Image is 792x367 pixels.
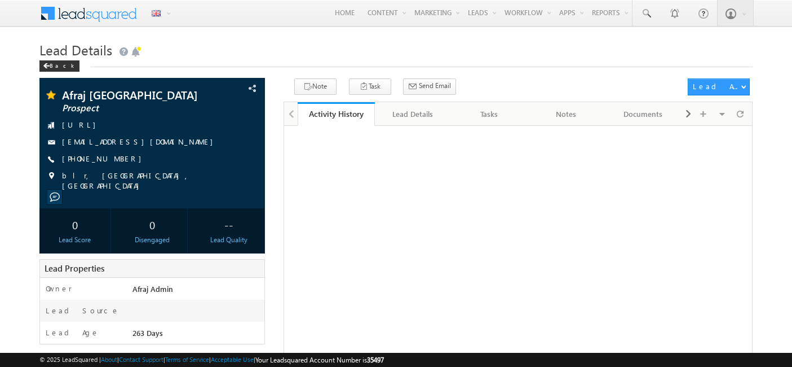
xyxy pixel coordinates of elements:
[120,214,184,235] div: 0
[419,81,451,91] span: Send Email
[614,107,671,121] div: Documents
[255,356,384,364] span: Your Leadsquared Account Number is
[452,102,528,126] a: Tasks
[46,305,120,316] label: Lead Source
[39,355,384,365] span: © 2025 LeadSquared | | | | |
[62,89,201,101] span: Afraj [GEOGRAPHIC_DATA]
[132,284,173,294] span: Afraj Admin
[120,235,184,245] div: Disengaged
[197,214,262,235] div: --
[62,137,219,146] a: [EMAIL_ADDRESS][DOMAIN_NAME]
[461,107,518,121] div: Tasks
[46,283,72,294] label: Owner
[45,263,104,274] span: Lead Properties
[39,60,79,72] div: Back
[605,102,682,126] a: Documents
[688,78,750,95] button: Lead Actions
[119,356,163,363] a: Contact Support
[62,171,244,191] span: blr, [GEOGRAPHIC_DATA], [GEOGRAPHIC_DATA]
[62,154,147,165] span: [PHONE_NUMBER]
[101,356,117,363] a: About
[403,78,456,95] button: Send Email
[375,102,452,126] a: Lead Details
[197,235,262,245] div: Lead Quality
[130,327,264,343] div: 263 Days
[42,235,107,245] div: Lead Score
[294,78,337,95] button: Note
[349,78,391,95] button: Task
[693,81,741,91] div: Lead Actions
[528,102,605,126] a: Notes
[39,41,112,59] span: Lead Details
[39,60,85,69] a: Back
[165,356,209,363] a: Terms of Service
[298,102,374,126] a: Activity History
[211,356,254,363] a: Acceptable Use
[42,214,107,235] div: 0
[62,103,201,114] span: Prospect
[306,108,366,119] div: Activity History
[62,120,101,131] span: [URL]
[537,107,595,121] div: Notes
[46,327,99,338] label: Lead Age
[384,107,441,121] div: Lead Details
[367,356,384,364] span: 35497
